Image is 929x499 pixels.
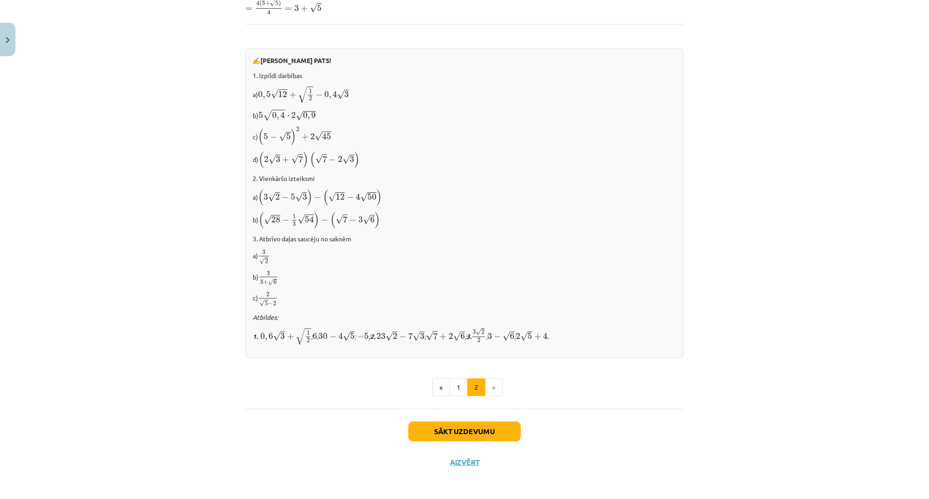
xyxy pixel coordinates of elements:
[309,89,312,93] span: 1
[258,91,263,98] span: 0
[259,152,264,168] span: (
[314,212,319,228] span: )
[307,331,310,335] span: 1
[447,458,482,467] button: Aizvērt
[259,0,262,7] span: (
[267,10,270,15] span: 4
[253,86,676,103] p: a)
[309,96,312,101] span: 2
[354,152,360,168] span: )
[307,338,310,342] span: 2
[432,378,450,396] button: «
[426,331,433,341] span: √
[313,333,317,339] span: 6
[282,217,289,223] span: −
[265,301,268,306] span: 5
[278,91,287,98] span: 12
[289,92,296,98] span: +
[293,214,296,219] span: 1
[260,280,263,284] span: 3
[253,174,676,183] p: 2. Vienkāršo izteiksmi
[268,279,274,286] span: √
[302,134,308,140] span: +
[488,333,492,339] span: 3
[275,194,280,200] span: 2
[265,1,270,6] span: +
[315,132,322,141] span: √
[413,332,420,341] span: √
[449,333,453,339] span: 2
[310,152,315,168] span: (
[360,192,367,202] span: √
[259,300,265,307] span: √
[262,1,265,5] span: 3
[258,189,264,205] span: (
[510,333,514,339] span: 6
[450,378,468,396] button: 1
[263,280,268,285] span: +
[481,330,484,334] span: 2
[282,157,289,163] span: +
[324,91,329,98] span: 0
[253,270,676,286] p: b)
[280,112,285,118] span: 4
[269,155,276,164] span: √
[291,112,296,118] span: 2
[363,215,370,225] span: √
[253,234,676,244] p: 3. Atbrīvo daļas saucēju no saknēm
[296,111,303,121] span: √
[543,333,548,339] span: 4
[408,421,521,441] button: Sākt uzdevumu
[317,5,322,11] span: 5
[357,333,364,340] span: −
[253,328,676,345] p: .
[476,328,481,335] span: √
[467,378,485,396] button: 2
[262,250,265,254] span: 3
[336,194,345,200] span: 12
[520,332,528,341] span: √
[273,301,276,306] span: 2
[294,5,299,11] span: 3
[253,291,676,307] p: с)
[323,156,327,162] span: 7
[256,0,259,5] span: 4
[305,216,314,223] span: 54
[298,215,305,224] span: √
[301,5,308,12] span: +
[271,216,280,223] span: 28
[268,192,275,202] span: √
[329,157,336,163] span: −
[295,192,303,202] span: √
[266,292,269,297] span: 2
[399,333,406,340] span: −
[308,115,310,120] span: ,
[453,332,460,341] span: √
[253,127,676,146] p: c)
[259,258,265,264] span: √
[296,127,299,132] span: 2
[466,332,471,340] i: 3.
[376,333,386,339] span: 23
[310,133,315,140] span: 2
[356,332,426,340] i: ; ;
[370,332,375,340] strong: 2.
[315,154,323,164] span: √
[342,155,350,164] span: √
[293,222,296,226] span: 3
[343,332,350,341] span: √
[270,134,277,140] span: −
[258,332,356,340] i: ; ; ;
[514,332,548,340] i: ;
[350,333,355,339] span: 5
[534,333,541,340] span: +
[310,3,317,13] span: √
[528,333,532,339] span: 5
[330,333,337,340] span: −
[285,7,292,11] span: =
[298,156,303,162] span: 7
[276,156,280,162] span: 3
[336,215,343,224] span: √
[332,91,337,98] span: 4
[503,332,510,341] span: √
